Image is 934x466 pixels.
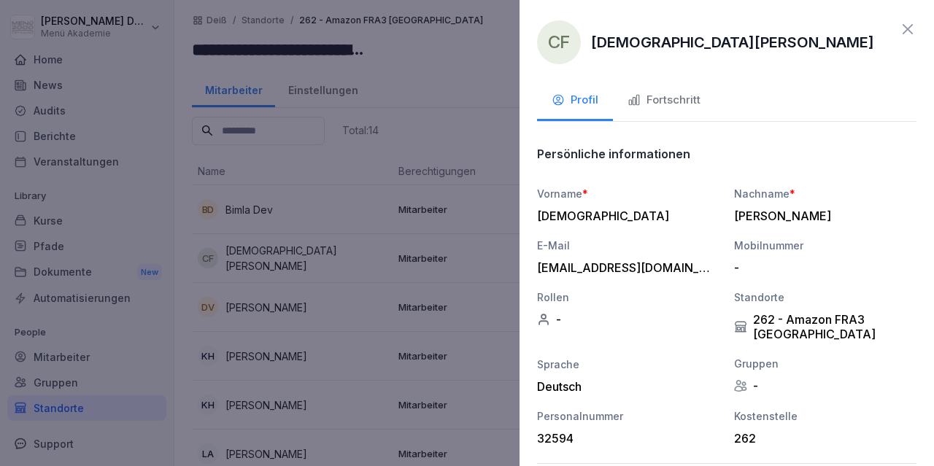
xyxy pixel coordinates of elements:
p: Persönliche informationen [537,147,690,161]
div: 32594 [537,431,712,446]
div: Rollen [537,290,719,305]
div: Vorname [537,186,719,201]
div: Kostenstelle [734,408,916,424]
div: Gruppen [734,356,916,371]
div: - [537,312,719,327]
div: Sprache [537,357,719,372]
div: Fortschritt [628,92,700,109]
div: [EMAIL_ADDRESS][DOMAIN_NAME] [537,260,712,275]
div: E-Mail [537,238,719,253]
div: Mobilnummer [734,238,916,253]
div: [DEMOGRAPHIC_DATA] [537,209,712,223]
div: 262 - Amazon FRA3 [GEOGRAPHIC_DATA] [734,312,916,341]
div: - [734,260,909,275]
div: Profil [552,92,598,109]
div: Standorte [734,290,916,305]
div: Personalnummer [537,408,719,424]
button: Fortschritt [613,82,715,121]
div: [PERSON_NAME] [734,209,909,223]
div: - [734,378,916,393]
div: 262 [734,431,909,446]
div: Deutsch [537,379,719,394]
div: Nachname [734,186,916,201]
div: CF [537,20,581,64]
p: [DEMOGRAPHIC_DATA][PERSON_NAME] [591,31,874,53]
button: Profil [537,82,613,121]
